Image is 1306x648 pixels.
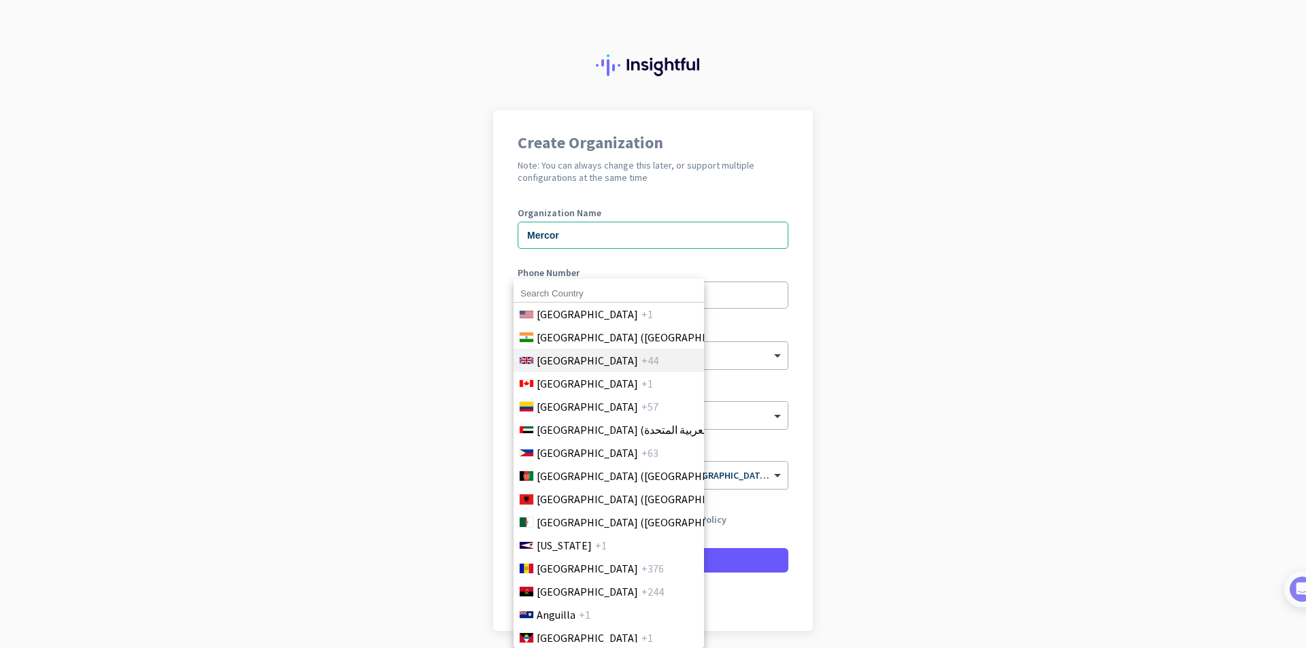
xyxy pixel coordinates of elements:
span: [GEOGRAPHIC_DATA] [537,445,638,461]
span: [GEOGRAPHIC_DATA] (‫[GEOGRAPHIC_DATA]‬‎) [537,468,749,484]
span: [GEOGRAPHIC_DATA] [537,583,638,600]
span: +57 [641,398,658,415]
span: [GEOGRAPHIC_DATA] [537,630,638,646]
span: +244 [641,583,664,600]
input: Search Country [514,285,704,303]
span: [GEOGRAPHIC_DATA] [537,352,638,369]
span: +376 [641,560,664,577]
span: +63 [641,445,658,461]
span: +1 [579,607,590,623]
span: [GEOGRAPHIC_DATA] (‫الإمارات العربية المتحدة‬‎) [537,422,752,438]
span: +1 [641,306,653,322]
span: [GEOGRAPHIC_DATA] [537,398,638,415]
span: +1 [641,630,653,646]
span: +44 [641,352,658,369]
span: [GEOGRAPHIC_DATA] ([GEOGRAPHIC_DATA]) [537,491,749,507]
span: +1 [641,375,653,392]
span: [GEOGRAPHIC_DATA] [537,375,638,392]
span: [US_STATE] [537,537,592,553]
span: [GEOGRAPHIC_DATA] [537,560,638,577]
span: +1 [595,537,607,553]
span: [GEOGRAPHIC_DATA] (‫[GEOGRAPHIC_DATA]‬‎) [537,514,749,530]
span: Anguilla [537,607,575,623]
span: [GEOGRAPHIC_DATA] ([GEOGRAPHIC_DATA]) [537,329,749,345]
span: [GEOGRAPHIC_DATA] [537,306,638,322]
